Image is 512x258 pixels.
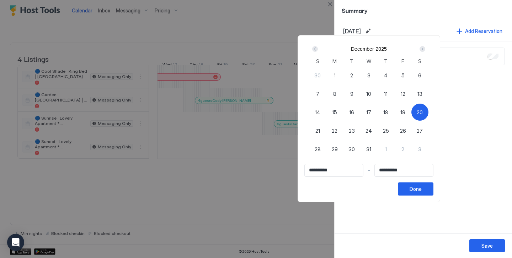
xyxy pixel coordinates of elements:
span: 21 [315,127,320,135]
span: S [316,57,319,65]
button: 26 [394,122,411,139]
span: 30 [348,146,355,153]
button: 1 [377,141,394,158]
span: T [384,57,388,65]
button: 10 [360,85,377,102]
button: 4 [377,67,394,84]
span: F [401,57,404,65]
button: 15 [326,104,343,121]
button: 18 [377,104,394,121]
span: 2 [401,146,404,153]
span: 22 [332,127,337,135]
button: 24 [360,122,377,139]
button: 12 [394,85,411,102]
span: 16 [349,109,354,116]
div: Done [410,185,422,193]
span: 18 [383,109,388,116]
button: 21 [309,122,326,139]
span: 30 [314,72,321,79]
span: 13 [417,90,422,98]
button: 2 [394,141,411,158]
span: 24 [366,127,372,135]
button: 19 [394,104,411,121]
button: 16 [343,104,360,121]
button: 20 [411,104,428,121]
button: 25 [377,122,394,139]
button: 3 [411,141,428,158]
span: - [368,167,370,174]
span: 20 [417,109,423,116]
button: 28 [309,141,326,158]
button: 17 [360,104,377,121]
span: 29 [332,146,338,153]
span: 15 [332,109,337,116]
button: 31 [360,141,377,158]
button: 29 [326,141,343,158]
span: 3 [418,146,421,153]
button: 13 [411,85,428,102]
button: 6 [411,67,428,84]
span: 6 [418,72,421,79]
span: 27 [417,127,423,135]
span: 9 [350,90,353,98]
button: Done [398,182,433,196]
span: 12 [401,90,405,98]
span: 1 [385,146,387,153]
button: 8 [326,85,343,102]
button: 14 [309,104,326,121]
button: 30 [309,67,326,84]
button: 27 [411,122,428,139]
span: 2 [350,72,353,79]
span: 28 [315,146,321,153]
button: 9 [343,85,360,102]
span: 25 [383,127,389,135]
button: 3 [360,67,377,84]
button: 1 [326,67,343,84]
span: 19 [400,109,405,116]
span: 8 [333,90,336,98]
button: 2 [343,67,360,84]
button: 22 [326,122,343,139]
span: 31 [366,146,371,153]
input: Input Field [305,164,363,176]
span: W [367,57,371,65]
button: 23 [343,122,360,139]
span: 4 [384,72,388,79]
span: S [418,57,421,65]
button: 2025 [376,46,387,52]
button: Prev [311,45,320,53]
button: 30 [343,141,360,158]
span: T [350,57,353,65]
div: Open Intercom Messenger [7,234,24,251]
span: 17 [366,109,371,116]
button: Next [417,45,427,53]
span: 11 [384,90,388,98]
span: 3 [367,72,370,79]
span: 23 [349,127,355,135]
input: Input Field [375,164,433,176]
span: M [332,57,337,65]
span: 7 [316,90,319,98]
span: 1 [334,72,336,79]
button: 5 [394,67,411,84]
span: 5 [401,72,405,79]
button: December [351,46,374,52]
button: 7 [309,85,326,102]
span: 26 [400,127,406,135]
span: 10 [366,90,371,98]
span: 14 [315,109,320,116]
button: 11 [377,85,394,102]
